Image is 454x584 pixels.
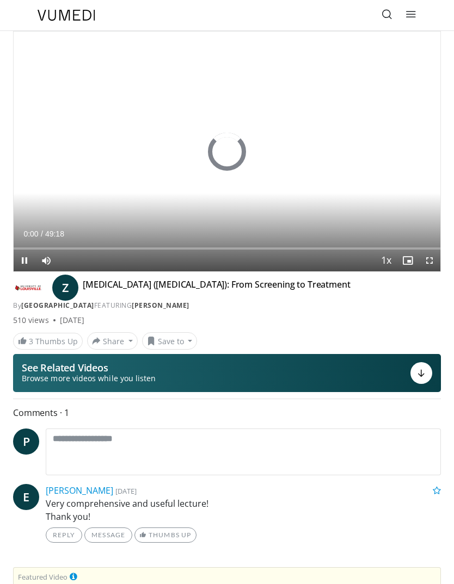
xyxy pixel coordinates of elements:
[375,250,397,271] button: Playback Rate
[18,572,68,582] small: Featured Video
[35,250,57,271] button: Mute
[45,229,64,238] span: 49:18
[84,527,132,543] a: Message
[46,527,82,543] a: Reply
[13,333,83,350] a: 3 Thumbs Up
[14,32,440,271] video-js: Video Player
[13,279,44,296] img: University of Louisville
[23,229,38,238] span: 0:00
[41,229,43,238] span: /
[21,301,94,310] a: [GEOGRAPHIC_DATA]
[13,484,39,510] a: E
[13,315,49,326] span: 510 views
[397,250,419,271] button: Enable picture-in-picture mode
[22,373,156,384] span: Browse more videos while you listen
[13,301,441,310] div: By FEATURING
[87,332,138,350] button: Share
[134,527,196,543] a: Thumbs Up
[83,279,350,296] h4: [MEDICAL_DATA] ([MEDICAL_DATA]): From Screening to Treatment
[13,406,441,420] span: Comments 1
[38,10,95,21] img: VuMedi Logo
[60,315,84,326] div: [DATE]
[46,497,441,523] p: Very comprehensive and useful lecture! Thank you!
[142,332,198,350] button: Save to
[52,275,78,301] a: Z
[13,428,39,455] a: P
[46,484,113,496] a: [PERSON_NAME]
[14,247,440,250] div: Progress Bar
[29,336,33,346] span: 3
[115,486,137,496] small: [DATE]
[22,362,156,373] p: See Related Videos
[14,250,35,271] button: Pause
[13,354,441,392] button: See Related Videos Browse more videos while you listen
[132,301,189,310] a: [PERSON_NAME]
[419,250,440,271] button: Fullscreen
